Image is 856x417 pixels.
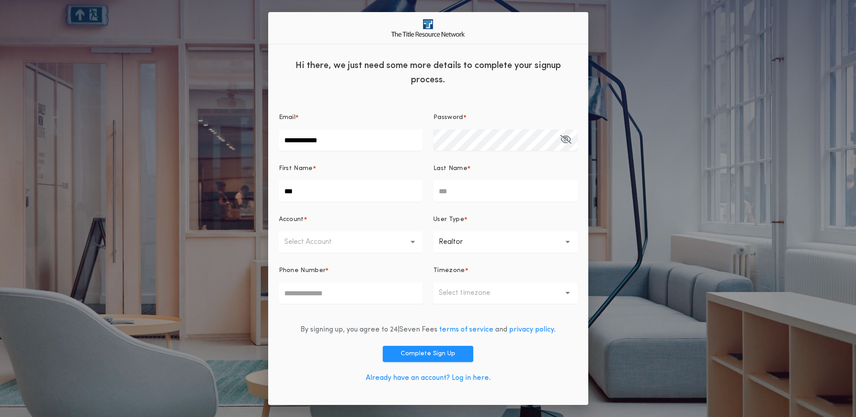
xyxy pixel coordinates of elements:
div: By signing up, you agree to 24|Seven Fees and [300,324,556,335]
a: privacy policy. [509,326,556,333]
input: First Name* [279,180,423,202]
input: Email* [279,129,423,151]
a: Already have an account? Log in here. [366,374,491,382]
img: logo [391,19,465,37]
input: Password* [433,129,578,151]
p: Timezone [433,266,465,275]
div: Hi there, we just need some more details to complete your signup process. [268,51,588,92]
a: terms of service [439,326,493,333]
p: First Name [279,164,313,173]
p: Last Name [433,164,467,173]
p: Email [279,113,296,122]
button: Select Account [279,231,423,253]
p: Password [433,113,463,122]
button: Password* [560,129,571,151]
button: Select timezone [433,282,578,304]
p: Select timezone [439,288,505,298]
button: Complete Sign Up [383,346,473,362]
button: Realtor [433,231,578,253]
p: Realtor [439,237,477,247]
p: User Type [433,215,464,224]
input: Last Name* [433,180,578,202]
p: Select Account [284,237,346,247]
p: Account [279,215,304,224]
p: Phone Number [279,266,326,275]
input: Phone Number* [279,282,423,304]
